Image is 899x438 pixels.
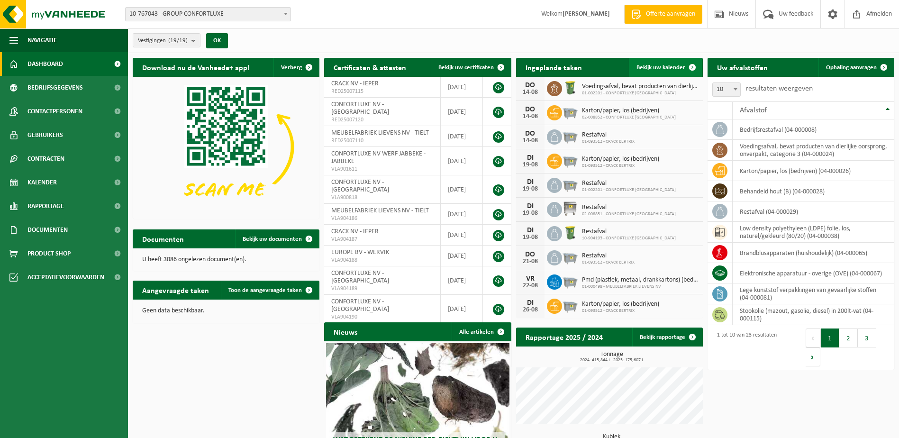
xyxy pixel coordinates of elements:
span: Vestigingen [138,34,188,48]
div: DI [521,154,540,162]
span: Offerte aanvragen [644,9,698,19]
span: 01-093512 - CRACK BERTRIX [582,139,635,145]
span: Dashboard [27,52,63,76]
count: (19/19) [168,37,188,44]
span: Acceptatievoorwaarden [27,265,104,289]
td: [DATE] [441,98,483,126]
strong: [PERSON_NAME] [563,10,610,18]
span: RED25007120 [331,116,433,124]
span: 01-093512 - CRACK BERTRIX [582,308,659,314]
span: Ophaling aanvragen [826,64,877,71]
div: DI [521,227,540,234]
span: VLA904187 [331,236,433,243]
p: Geen data beschikbaar. [142,308,310,314]
td: [DATE] [441,77,483,98]
a: Bekijk rapportage [632,328,702,347]
button: Next [806,347,820,366]
span: 10 [712,82,741,97]
td: [DATE] [441,147,483,175]
h3: Tonnage [521,351,703,363]
span: CONFORTLUXE NV - [GEOGRAPHIC_DATA] [331,270,389,284]
span: EUROPE BV - WERVIK [331,249,389,256]
div: 19-08 [521,186,540,192]
span: Restafval [582,252,635,260]
button: OK [206,33,228,48]
span: VLA904188 [331,256,433,264]
img: WB-2500-GAL-GY-01 [562,104,578,120]
td: [DATE] [441,126,483,147]
span: CRACK NV - IEPER [331,228,379,235]
span: VLA900818 [331,194,433,201]
div: DO [521,251,540,258]
td: low density polyethyleen (LDPE) folie, los, naturel/gekleurd (80/20) (04-000038) [733,222,894,243]
div: 1 tot 10 van 23 resultaten [712,328,777,367]
div: DI [521,299,540,307]
span: Rapportage [27,194,64,218]
div: VR [521,275,540,283]
td: elektronische apparatuur - overige (OVE) (04-000067) [733,263,894,283]
td: [DATE] [441,175,483,204]
img: WB-2500-GAL-GY-01 [562,152,578,168]
span: Bekijk uw certificaten [438,64,494,71]
a: Toon de aangevraagde taken [221,281,318,300]
span: CONFORTLUXE NV - [GEOGRAPHIC_DATA] [331,298,389,313]
td: karton/papier, los (bedrijven) (04-000026) [733,161,894,181]
span: Pmd (plastiek, metaal, drankkartons) (bedrijven) [582,276,698,284]
span: CONFORTLUXE NV - [GEOGRAPHIC_DATA] [331,179,389,193]
img: WB-2500-GAL-GY-01 [562,297,578,313]
img: WB-2500-GAL-GY-01 [562,128,578,144]
img: WB-0240-HPE-GN-50 [562,80,578,96]
button: Verberg [273,58,318,77]
div: 19-08 [521,162,540,168]
h2: Documenten [133,229,193,248]
div: DO [521,82,540,89]
span: Karton/papier, los (bedrijven) [582,155,659,163]
span: Contactpersonen [27,100,82,123]
span: 10-767043 - GROUP CONFORTLUXE [126,8,291,21]
label: resultaten weergeven [745,85,813,92]
span: 10-904193 - CONFORTLUXE [GEOGRAPHIC_DATA] [582,236,676,241]
span: CONFORTLUXE NV WERF JABBEKE - JABBEKE [331,150,426,165]
div: DO [521,106,540,113]
button: 3 [858,328,876,347]
span: 2024: 415,844 t - 2025: 175,607 t [521,358,703,363]
td: bedrijfsrestafval (04-000008) [733,119,894,140]
td: [DATE] [441,204,483,225]
span: Karton/papier, los (bedrijven) [582,301,659,308]
span: 01-093512 - CRACK BERTRIX [582,260,635,265]
span: Gebruikers [27,123,63,147]
a: Bekijk uw documenten [235,229,318,248]
img: WB-2500-GAL-GY-01 [562,273,578,289]
span: Product Shop [27,242,71,265]
div: 21-08 [521,258,540,265]
span: Bekijk uw kalender [636,64,685,71]
img: WB-0240-HPE-GN-50 [562,225,578,241]
span: VLA904189 [331,285,433,292]
span: Afvalstof [740,107,767,114]
span: Bedrijfsgegevens [27,76,83,100]
span: 01-002201 - CONFORTLUXE [GEOGRAPHIC_DATA] [582,91,698,96]
td: voedingsafval, bevat producten van dierlijke oorsprong, onverpakt, categorie 3 (04-000024) [733,140,894,161]
span: MEUBELFABRIEK LIEVENS NV - TIELT [331,129,429,137]
span: Restafval [582,131,635,139]
button: 2 [839,328,858,347]
span: 10-767043 - GROUP CONFORTLUXE [125,7,291,21]
a: Offerte aanvragen [624,5,702,24]
span: RED25007115 [331,88,433,95]
div: 22-08 [521,283,540,289]
div: 14-08 [521,137,540,144]
span: CONFORTLUXE NV - [GEOGRAPHIC_DATA] [331,101,389,116]
h2: Certificaten & attesten [324,58,416,76]
div: 14-08 [521,113,540,120]
td: [DATE] [441,246,483,266]
span: Contracten [27,147,64,171]
div: DO [521,130,540,137]
td: [DATE] [441,266,483,295]
span: RED25007110 [331,137,433,145]
div: 14-08 [521,89,540,96]
td: stookolie (mazout, gasolie, diesel) in 200lt-vat (04-000115) [733,304,894,325]
div: DI [521,202,540,210]
span: VLA901611 [331,165,433,173]
td: lege kunststof verpakkingen van gevaarlijke stoffen (04-000081) [733,283,894,304]
span: VLA904186 [331,215,433,222]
